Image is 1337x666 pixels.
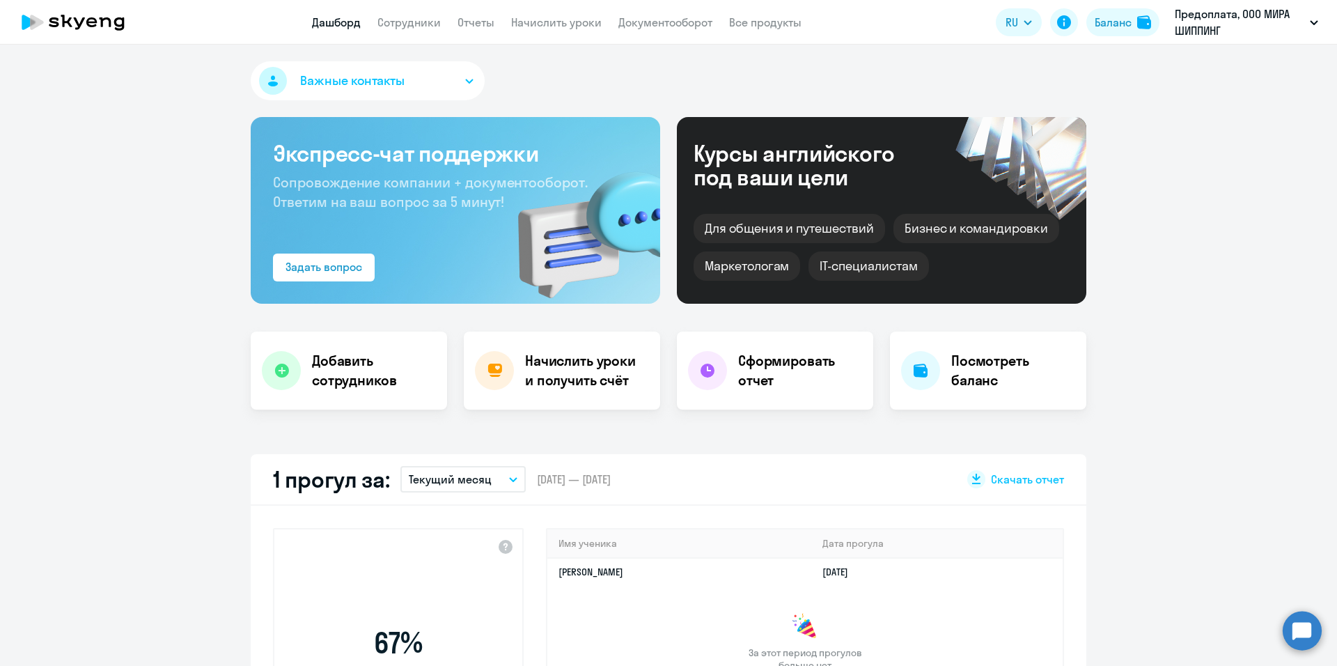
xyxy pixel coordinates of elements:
th: Дата прогула [811,529,1063,558]
div: Задать вопрос [286,258,362,275]
img: congrats [791,613,819,641]
th: Имя ученика [547,529,811,558]
button: RU [996,8,1042,36]
span: Скачать отчет [991,472,1064,487]
div: Для общения и путешествий [694,214,885,243]
span: 67 % [318,626,478,660]
p: Текущий месяц [409,471,492,488]
button: Балансbalance [1086,8,1159,36]
a: Документооборот [618,15,712,29]
div: Баланс [1095,14,1132,31]
div: Бизнес и командировки [893,214,1059,243]
button: Текущий месяц [400,466,526,493]
div: Маркетологам [694,251,800,281]
div: IT-специалистам [808,251,928,281]
a: Сотрудники [377,15,441,29]
h4: Посмотреть баланс [951,351,1075,390]
button: Важные контакты [251,61,485,100]
a: Дашборд [312,15,361,29]
span: [DATE] — [DATE] [537,472,611,487]
a: [PERSON_NAME] [558,566,623,578]
h3: Экспресс-чат поддержки [273,139,638,167]
p: Предоплата, ООО МИРА ШИППИНГ [1175,6,1304,39]
a: [DATE] [822,566,859,578]
h4: Добавить сотрудников [312,351,436,390]
div: Курсы английского под ваши цели [694,141,932,189]
h2: 1 прогул за: [273,465,389,493]
span: Важные контакты [300,72,405,90]
img: bg-img [498,147,660,304]
span: RU [1006,14,1018,31]
h4: Сформировать отчет [738,351,862,390]
button: Предоплата, ООО МИРА ШИППИНГ [1168,6,1325,39]
button: Задать вопрос [273,254,375,281]
img: balance [1137,15,1151,29]
a: Начислить уроки [511,15,602,29]
a: Отчеты [458,15,494,29]
a: Все продукты [729,15,802,29]
span: Сопровождение компании + документооборот. Ответим на ваш вопрос за 5 минут! [273,173,588,210]
h4: Начислить уроки и получить счёт [525,351,646,390]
